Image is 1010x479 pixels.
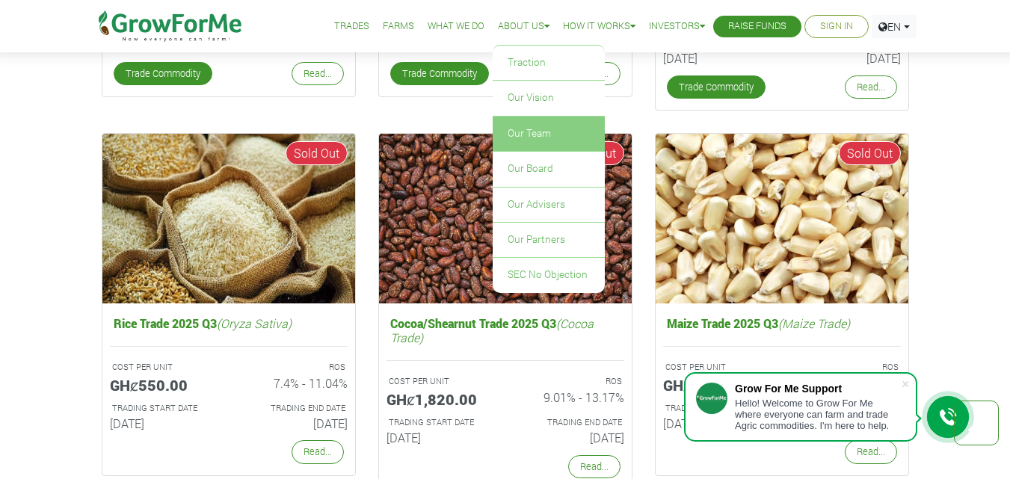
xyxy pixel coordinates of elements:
[667,75,766,99] a: Trade Commodity
[793,51,901,65] h6: [DATE]
[379,134,632,303] img: growforme image
[820,19,853,34] a: Sign In
[242,361,345,374] p: ROS
[112,361,215,374] p: COST PER UNIT
[665,361,769,374] p: COST PER UNIT
[493,188,605,222] a: Our Advisers
[872,15,917,38] a: EN
[493,223,605,257] a: Our Partners
[568,455,621,478] a: Read...
[389,416,492,429] p: Estimated Trading Start Date
[517,390,624,404] h6: 9.01% - 13.17%
[390,62,489,85] a: Trade Commodity
[217,315,292,331] i: (Oryza Sativa)
[493,81,605,115] a: Our Vision
[493,46,605,80] a: Traction
[240,416,348,430] h6: [DATE]
[110,38,218,52] h6: [DATE]
[286,141,348,165] span: Sold Out
[795,361,899,374] p: ROS
[665,402,769,415] p: Estimated Trading Start Date
[498,19,549,34] a: About Us
[663,376,771,394] h5: GHȼ900.00
[839,141,901,165] span: Sold Out
[778,315,850,331] i: (Maize Trade)
[110,312,348,334] h5: Rice Trade 2025 Q3
[845,440,897,463] a: Read...
[334,19,369,34] a: Trades
[663,312,901,334] h5: Maize Trade 2025 Q3
[519,416,622,429] p: Estimated Trading End Date
[112,402,215,415] p: Estimated Trading Start Date
[735,383,901,395] div: Grow For Me Support
[102,134,355,303] img: growforme image
[649,19,705,34] a: Investors
[563,19,635,34] a: How it Works
[656,134,908,303] img: growforme image
[663,51,771,65] h6: [DATE]
[389,375,492,388] p: COST PER UNIT
[387,390,494,408] h5: GHȼ1,820.00
[387,430,494,445] h6: [DATE]
[114,62,212,85] a: Trade Commodity
[663,416,771,430] h6: [DATE]
[845,75,897,99] a: Read...
[728,19,786,34] a: Raise Funds
[493,117,605,151] a: Our Team
[292,440,344,463] a: Read...
[735,398,901,431] div: Hello! Welcome to Grow For Me where everyone can farm and trade Agric commodities. I'm here to help.
[242,402,345,415] p: Estimated Trading End Date
[387,312,624,348] h5: Cocoa/Shearnut Trade 2025 Q3
[110,376,218,394] h5: GHȼ550.00
[493,152,605,186] a: Our Board
[383,19,414,34] a: Farms
[240,376,348,390] h6: 7.4% - 11.04%
[519,375,622,388] p: ROS
[517,430,624,445] h6: [DATE]
[493,258,605,292] a: SEC No Objection
[428,19,484,34] a: What We Do
[110,416,218,430] h6: [DATE]
[390,315,594,345] i: (Cocoa Trade)
[292,62,344,85] a: Read...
